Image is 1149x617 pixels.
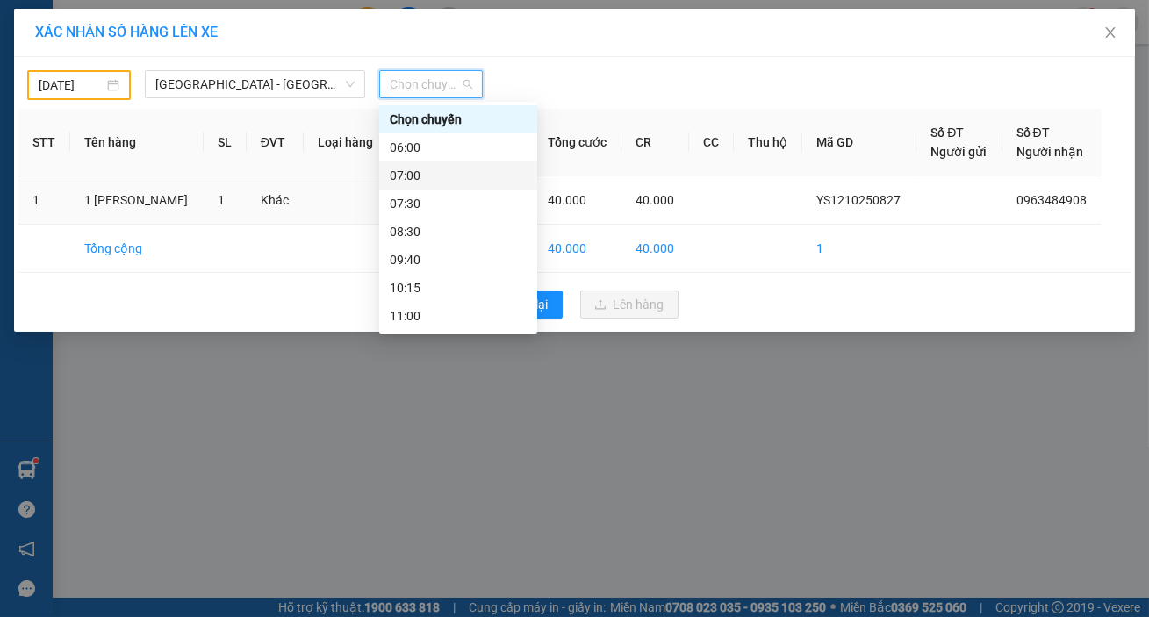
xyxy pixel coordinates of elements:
strong: CÔNG TY VẬN TẢI ĐỨC TRƯỞNG [38,10,226,23]
td: 1 [PERSON_NAME] [70,176,204,225]
button: uploadLên hàng [580,291,679,319]
span: Người gửi [930,145,987,159]
span: Người nhận [1016,145,1083,159]
th: Loại hàng [304,109,388,176]
th: CR [621,109,689,176]
span: YS1210250827 [816,193,901,207]
td: 1 [18,176,70,225]
span: 40.000 [548,193,586,207]
span: Số ĐT [930,126,964,140]
td: 1 [802,225,916,273]
input: 11/10/2025 [39,75,104,95]
span: Chọn chuyến [390,71,472,97]
span: Số ĐT [1016,126,1050,140]
span: - [51,45,55,60]
span: close [1103,25,1117,39]
th: Mã GD [802,109,916,176]
div: 09:40 [390,250,527,269]
span: VP [GEOGRAPHIC_DATA] - [51,63,232,111]
th: Thu hộ [734,109,802,176]
span: XÁC NHẬN SỐ HÀNG LÊN XE [35,24,218,40]
span: Gửi [13,72,32,85]
div: 07:30 [390,194,527,213]
td: 40.000 [534,225,622,273]
button: Close [1086,9,1135,58]
div: Chọn chuyến [390,110,527,129]
div: 08:30 [390,222,527,241]
span: - [54,119,137,134]
span: DCT20/51A Phường [GEOGRAPHIC_DATA] [51,80,201,111]
strong: HOTLINE : [75,25,133,39]
th: SL [204,109,247,176]
th: CC [689,109,734,176]
span: down [345,79,355,90]
th: ĐVT [247,109,304,176]
span: 1 [218,193,225,207]
div: 11:00 [390,306,527,326]
th: STT [18,109,70,176]
span: 0963484908 [59,119,137,134]
span: 19009397 [137,25,189,39]
td: Tổng cộng [70,225,204,273]
div: 10:15 [390,278,527,298]
div: Chọn chuyến [379,105,537,133]
div: 06:00 [390,138,527,157]
span: 40.000 [636,193,674,207]
td: Khác [247,176,304,225]
th: Tổng cước [534,109,622,176]
span: Hà Nội - Thái Thụy (45 chỗ) [155,71,355,97]
div: 07:00 [390,166,527,185]
th: Tên hàng [70,109,204,176]
td: 40.000 [621,225,689,273]
span: 0963484908 [1016,193,1087,207]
